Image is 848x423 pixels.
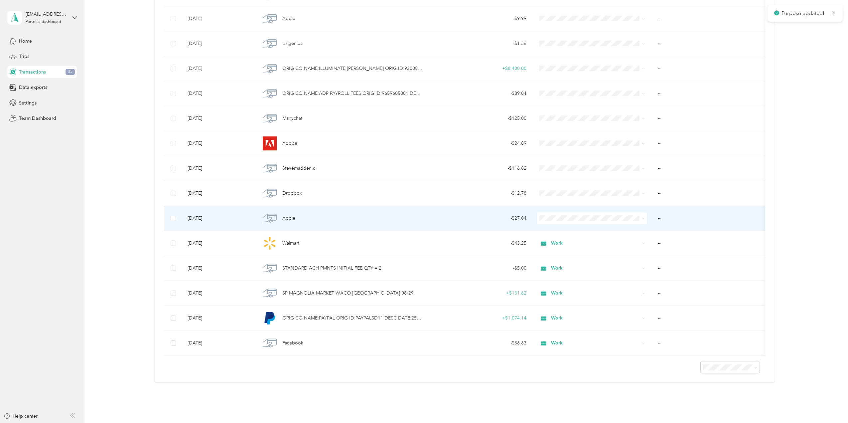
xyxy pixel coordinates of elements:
[652,56,768,81] td: --
[26,20,61,24] div: Personal dashboard
[811,386,848,423] iframe: Everlance-gr Chat Button Frame
[282,90,422,97] span: ORIG CO NAME:ADP PAYROLL FEES ORIG ID:9659605001 DESC DATE:250905 CO ENTRY DESCR:ADP FEES SEC:CCD...
[66,69,75,75] span: 35
[652,6,768,31] td: --
[263,136,277,150] img: Adobe
[433,140,526,147] div: - $24.89
[263,62,277,76] img: ORIG CO NAME:ILLUMINATE SOCIA ORIG ID:9200502235 DESC DATE:250905 CO ENTRY DESCR:ACH Pmt SEC:CCD ...
[182,6,255,31] td: [DATE]
[19,84,47,91] span: Data exports
[652,306,768,331] td: --
[4,413,38,420] button: Help center
[282,40,302,47] span: Urlgenius
[433,65,526,72] div: + $8,400.00
[282,15,295,22] span: Apple
[433,190,526,197] div: - $12.78
[433,290,526,297] div: + $131.62
[652,281,768,306] td: --
[652,331,768,356] td: --
[263,186,277,200] img: Dropbox
[282,339,303,347] span: Facebook
[182,106,255,131] td: [DATE]
[282,240,299,247] span: Walmart
[182,81,255,106] td: [DATE]
[433,165,526,172] div: - $116.82
[19,100,37,106] span: Settings
[433,40,526,47] div: - $1.36
[652,231,768,256] td: --
[282,115,302,122] span: Manychat
[551,339,640,347] span: Work
[182,206,255,231] td: [DATE]
[433,240,526,247] div: - $43.25
[282,290,414,297] span: SP MAGNOLIA MARKET WACO [GEOGRAPHIC_DATA] 08/29
[263,161,277,175] img: Stevemadden.c
[263,87,277,101] img: ORIG CO NAME:ADP PAYROLL FEES ORIG ID:9659605001 DESC DATE:250905 CO ENTRY DESCR:ADP FEES SEC:CCD...
[282,165,315,172] span: Stevemadden.c
[652,31,768,56] td: --
[433,115,526,122] div: - $125.00
[652,206,768,231] td: --
[652,106,768,131] td: --
[263,311,277,325] img: ORIG CO NAME:PAYPAL ORIG ID:PAYPALSD11 DESC DATE:250829 CO ENTRY DESCR:TRANSFER SEC:PPD TRACE#:09...
[433,90,526,97] div: - $89.04
[182,56,255,81] td: [DATE]
[263,37,277,51] img: Urlgenius
[263,211,277,225] img: Apple
[433,315,526,322] div: + $1,074.14
[263,236,277,250] img: Walmart
[282,190,302,197] span: Dropbox
[551,315,640,322] span: Work
[19,38,32,45] span: Home
[652,131,768,156] td: --
[263,12,277,26] img: Apple
[19,53,29,60] span: Trips
[19,115,56,122] span: Team Dashboard
[182,31,255,56] td: [DATE]
[182,256,255,281] td: [DATE]
[182,156,255,181] td: [DATE]
[433,265,526,272] div: - $5.00
[282,140,297,147] span: Adobe
[263,336,277,350] img: Facebook
[652,156,768,181] td: --
[652,256,768,281] td: --
[182,131,255,156] td: [DATE]
[182,181,255,206] td: [DATE]
[263,261,277,275] img: STANDARD ACH PMNTS INITIAL FEE QTY = 2
[433,15,526,22] div: - $9.99
[182,231,255,256] td: [DATE]
[433,339,526,347] div: - $36.63
[282,215,295,222] span: Apple
[652,81,768,106] td: --
[182,281,255,306] td: [DATE]
[26,11,67,18] div: [EMAIL_ADDRESS][DOMAIN_NAME]
[551,265,640,272] span: Work
[182,306,255,331] td: [DATE]
[19,69,46,76] span: Transactions
[781,9,826,18] p: Purpose updated!
[433,215,526,222] div: - $27.04
[282,265,381,272] span: STANDARD ACH PMNTS INITIAL FEE QTY = 2
[263,286,277,300] img: SP MAGNOLIA MARKET WACO TX 08/29
[551,290,640,297] span: Work
[282,315,422,322] span: ORIG CO NAME:PAYPAL ORIG ID:PAYPALSD11 DESC DATE:250829 CO ENTRY DESCR:TRANSFER SEC:PPD TRACE#:09...
[282,65,422,72] span: ORIG CO NAME:ILLUMINATE [PERSON_NAME] ORIG ID:9200502235 DESC DATE:250905 CO ENTRY DESCR:ACH Pmt ...
[182,331,255,356] td: [DATE]
[263,111,277,125] img: Manychat
[652,181,768,206] td: --
[551,240,640,247] span: Work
